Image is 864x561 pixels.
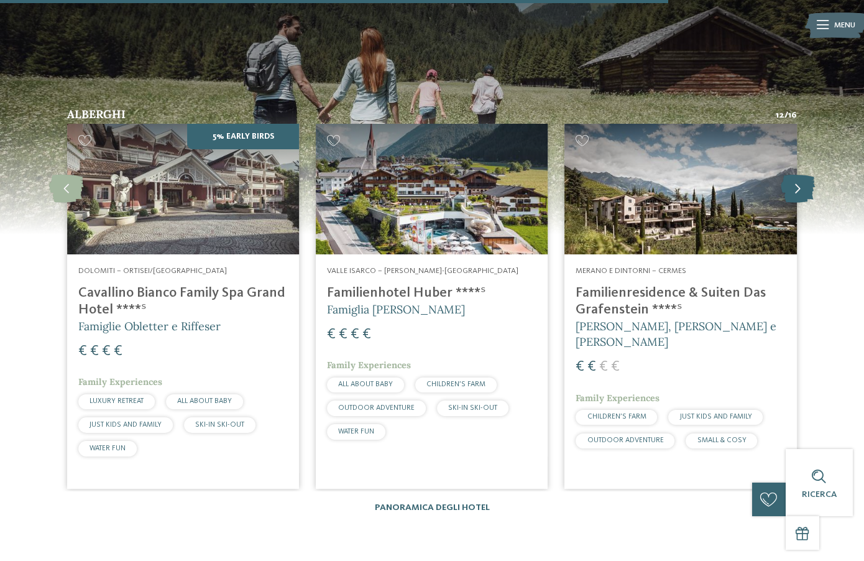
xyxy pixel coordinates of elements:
[90,397,144,405] span: LUXURY RETREAT
[78,267,227,275] span: Dolomiti – Ortisei/[GEOGRAPHIC_DATA]
[327,285,536,302] h4: Familienhotel Huber ****ˢ
[611,359,620,374] span: €
[587,359,596,374] span: €
[90,421,162,429] span: JUST KIDS AND FAMILY
[327,267,518,275] span: Valle Isarco – [PERSON_NAME]-[GEOGRAPHIC_DATA]
[316,124,548,254] img: Hotel per neonati in Alto Adige per una vacanza di relax
[78,285,288,318] h4: Cavallino Bianco Family Spa Grand Hotel ****ˢ
[802,490,837,499] span: Ricerca
[587,437,664,444] span: OUTDOOR ADVENTURE
[788,109,797,121] span: 16
[327,359,411,371] span: Family Experiences
[776,109,784,121] span: 12
[327,327,336,342] span: €
[338,428,374,435] span: WATER FUN
[587,413,646,420] span: CHILDREN’S FARM
[576,267,686,275] span: Merano e dintorni – Cermes
[576,392,659,404] span: Family Experiences
[338,381,393,388] span: ALL ABOUT BABY
[327,302,465,317] span: Famiglia [PERSON_NAME]
[339,327,347,342] span: €
[67,107,126,121] span: Alberghi
[67,124,299,489] a: Hotel per neonati in Alto Adige per una vacanza di relax 5% Early Birds Dolomiti – Ortisei/[GEOGR...
[448,404,497,412] span: SKI-IN SKI-OUT
[195,421,244,429] span: SKI-IN SKI-OUT
[362,327,371,342] span: €
[67,124,299,254] img: Family Spa Grand Hotel Cavallino Bianco ****ˢ
[90,445,126,452] span: WATER FUN
[576,285,785,318] h4: Familienresidence & Suiten Das Grafenstein ****ˢ
[102,344,111,359] span: €
[78,319,221,333] span: Famiglie Obletter e Riffeser
[680,413,752,420] span: JUST KIDS AND FAMILY
[375,503,490,512] a: Panoramica degli hotel
[564,124,796,254] img: Hotel per neonati in Alto Adige per una vacanza di relax
[576,359,584,374] span: €
[78,376,162,387] span: Family Experiences
[90,344,99,359] span: €
[114,344,122,359] span: €
[697,437,747,444] span: SMALL & COSY
[177,397,232,405] span: ALL ABOUT BABY
[316,124,548,489] a: Hotel per neonati in Alto Adige per una vacanza di relax Valle Isarco – [PERSON_NAME]-[GEOGRAPHIC...
[576,319,776,349] span: [PERSON_NAME], [PERSON_NAME] e [PERSON_NAME]
[351,327,359,342] span: €
[784,109,788,121] span: /
[78,344,87,359] span: €
[599,359,608,374] span: €
[426,381,485,388] span: CHILDREN’S FARM
[338,404,415,412] span: OUTDOOR ADVENTURE
[564,124,796,489] a: Hotel per neonati in Alto Adige per una vacanza di relax Merano e dintorni – Cermes Familienresid...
